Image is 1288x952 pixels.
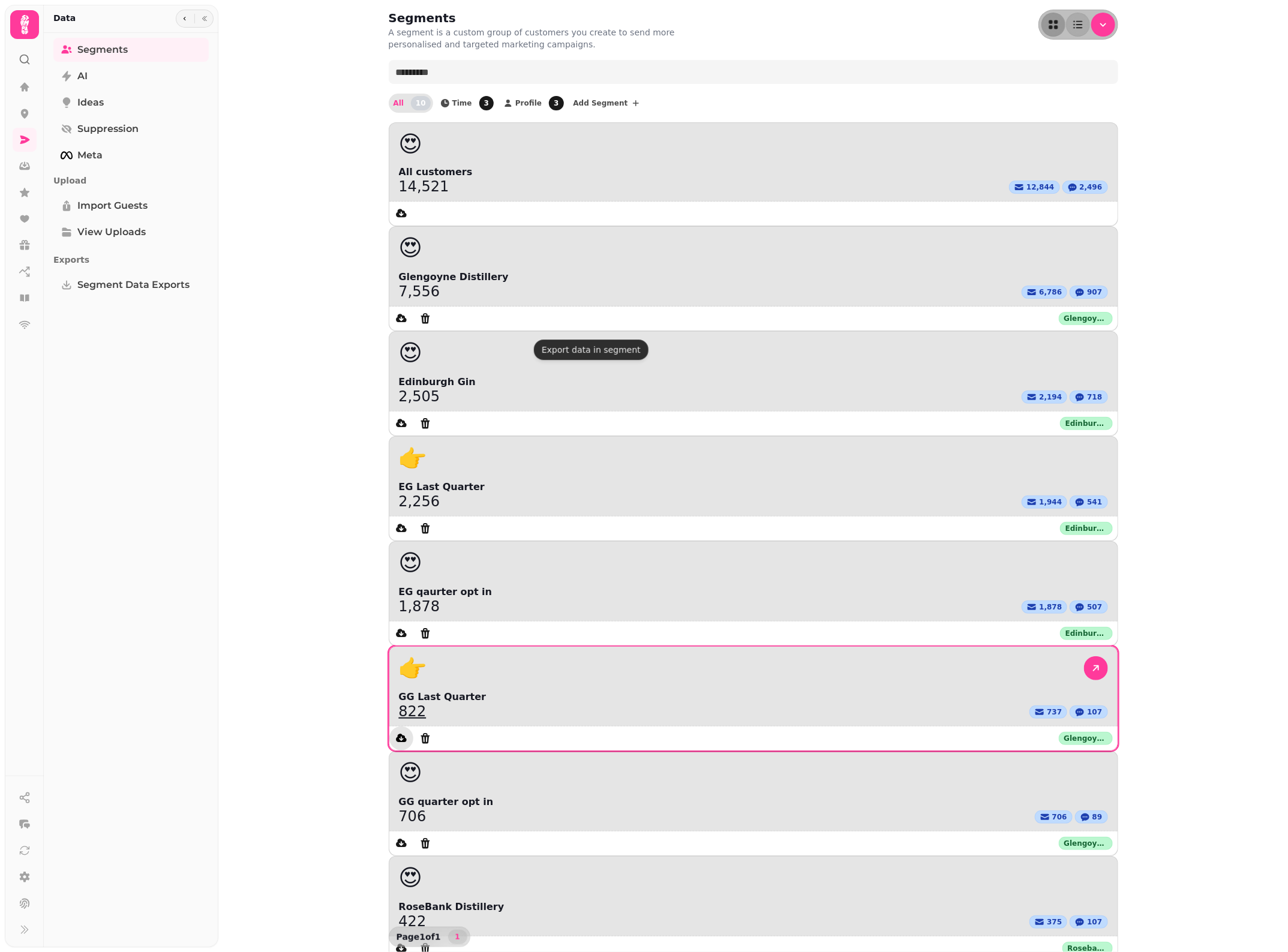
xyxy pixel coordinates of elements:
button: 2,194 [1022,391,1067,404]
p: A segment is a custom group of customers you create to send more personalised and targeted market... [389,26,696,50]
button: 541 [1070,495,1107,509]
span: 2,194 [1039,392,1062,402]
div: Export data in segment [534,340,648,360]
button: Menu [1091,13,1115,37]
span: Segments [77,43,128,57]
button: Delete segment [413,831,437,855]
div: Glengoyne Distillery [1059,312,1113,325]
span: 😍 [399,761,423,785]
button: data export [389,831,413,855]
button: 2,496 [1062,181,1108,194]
span: GG quarter opt in [399,795,1108,809]
span: 😍 [399,551,423,575]
h2: Data [53,12,76,24]
span: Segment Data Exports [77,278,190,292]
button: 107 [1070,705,1107,719]
span: 😍 [399,866,423,890]
a: 2,505 [399,389,440,404]
nav: Tabs [44,33,218,947]
button: data export [389,726,413,750]
nav: Pagination [448,930,467,944]
div: Edinburgh Gin Distillery [1060,417,1113,430]
span: All customers [399,165,1108,179]
button: 6,786 [1022,286,1067,299]
p: Exports [53,249,209,271]
a: Ideas [53,91,209,115]
span: 907 [1087,287,1102,297]
button: 89 [1075,810,1108,824]
span: 737 [1047,707,1062,717]
span: Import Guests [77,199,148,213]
span: 😍 [399,236,423,260]
button: data export [389,307,413,331]
button: data export [389,516,413,540]
span: Meta [77,148,103,163]
button: 107 [1070,915,1107,929]
a: AI [53,64,209,88]
span: 541 [1087,497,1102,507]
span: 12,844 [1026,182,1054,192]
span: 3 [549,96,563,110]
button: 737 [1029,705,1067,719]
button: 1 [448,930,467,944]
button: data export [389,202,413,226]
p: Page 1 of 1 [392,931,446,943]
button: data export [389,621,413,645]
a: 822 [399,704,427,719]
button: Delete segment [413,726,437,750]
button: Profile3 [499,94,566,113]
button: 1,944 [1022,495,1067,509]
button: 1,878 [1022,600,1067,614]
a: Import Guests [53,194,209,218]
span: 10 [411,96,431,110]
span: RoseBank Distillery [399,900,1108,914]
button: 12,844 [1009,181,1059,194]
p: Upload [53,170,209,191]
span: 2,496 [1080,182,1103,192]
span: Add Segment [574,100,628,107]
button: Add Segment [569,94,646,113]
span: View Uploads [77,225,146,239]
span: 89 [1092,812,1103,822]
span: 107 [1087,707,1102,717]
div: Edinburgh Gin Distillery [1060,522,1113,535]
button: All10 [389,94,433,113]
span: 😍 [399,341,423,365]
span: 1,878 [1039,602,1062,612]
span: All [394,100,404,107]
button: 907 [1070,286,1107,299]
a: 422 [399,914,427,929]
a: Segments [53,38,209,62]
button: as-grid [1041,13,1065,37]
span: Profile [515,100,542,107]
h2: Segments [389,10,619,26]
span: EG qaurter opt in [399,585,1108,599]
button: Delete segment [413,621,437,645]
span: Glengoyne Distillery [399,270,1108,284]
span: 😍 [399,133,423,155]
span: 507 [1087,602,1102,612]
iframe: Chat Widget [1228,894,1288,952]
span: 👉 [399,656,427,680]
span: Suppression [77,122,139,136]
span: GG Last Quarter [399,690,1108,704]
button: Delete segment [413,412,437,436]
div: Glengoyne Distillery [1059,837,1113,850]
span: 1 [453,933,463,941]
button: 375 [1029,915,1067,929]
button: as-table [1066,13,1090,37]
a: Segment Data Exports [53,273,209,297]
span: 14,521 [399,179,449,194]
span: 375 [1047,917,1062,927]
span: 706 [1052,812,1067,822]
span: 6,786 [1039,287,1062,297]
span: 3 [479,96,494,110]
button: data export [389,412,413,436]
span: 👉 [399,446,427,470]
span: AI [77,69,88,83]
button: Delete segment [413,516,437,540]
button: 718 [1070,391,1107,404]
a: Suppression [53,117,209,141]
span: 1,944 [1039,497,1062,507]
